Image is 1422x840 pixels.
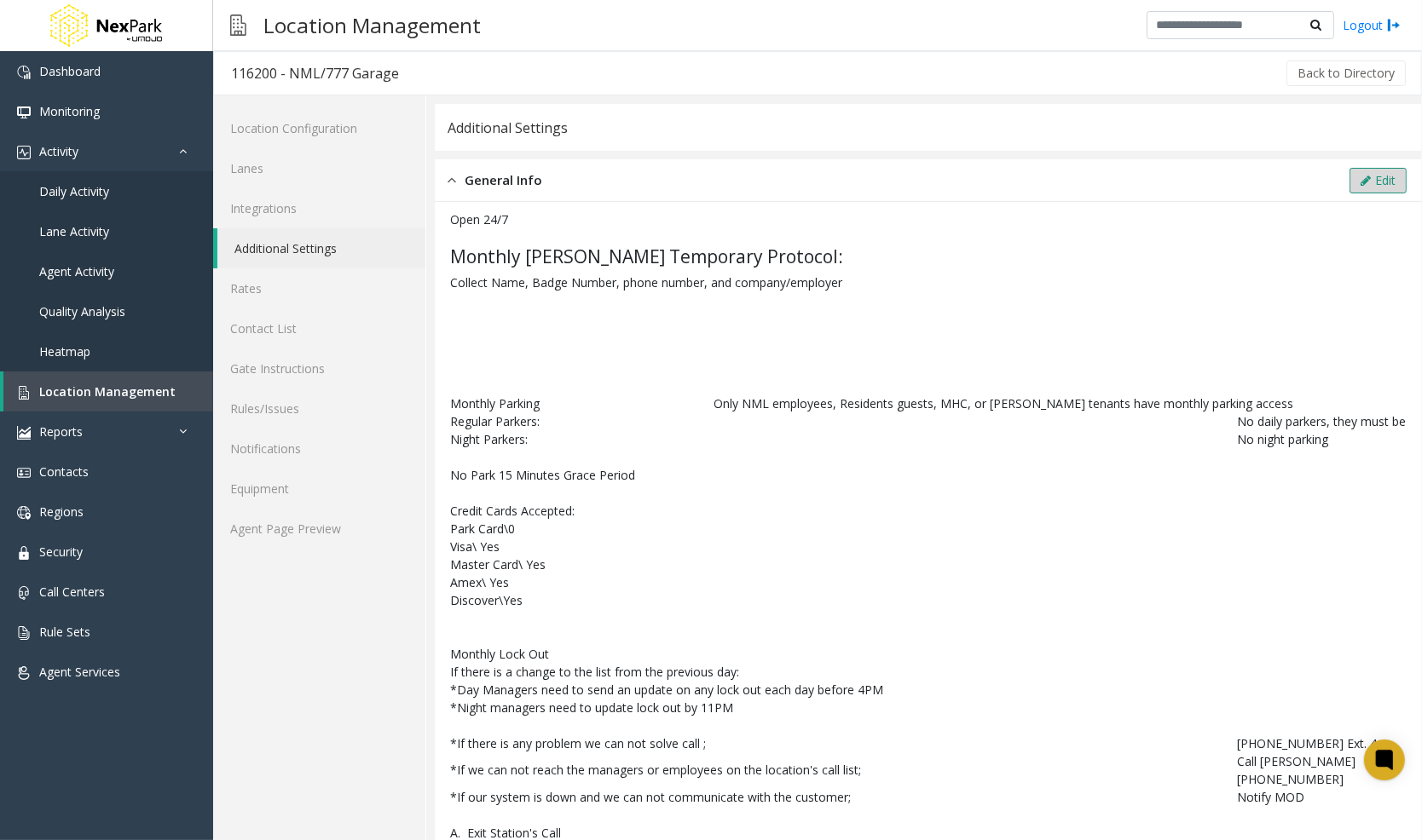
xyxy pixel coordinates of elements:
[213,469,425,509] a: Equipment
[17,466,31,480] img: 'icon'
[17,626,31,640] img: 'icon'
[17,586,31,600] img: 'icon'
[39,503,84,520] span: Regions
[17,66,31,79] img: 'icon'
[217,228,425,268] a: Additional Settings
[213,108,425,148] a: Location Configuration
[450,573,1237,591] td: Amex\ Yes
[450,412,1237,430] td: Regular Parkers:
[450,342,1229,358] b: on 7/20 please vend anyone who calls at the exit, entry gates will be raised and [PERSON_NAME] wi...
[39,183,109,199] span: Daily Activity
[450,246,1407,268] h4: Monthly [PERSON_NAME] Temporary Protocol:
[231,62,399,84] div: 116200 - NML/777 Garage
[465,170,542,190] span: General Info
[450,734,1237,752] td: *If there is any problem we can not solve call ;
[450,430,1237,448] td: Night Parkers:
[17,106,31,119] img: 'icon'
[450,308,636,336] span: MAINTENCE ALERT:
[39,343,90,360] span: Heatmap
[17,506,31,520] img: 'icon'
[213,429,425,469] a: Notifications
[1343,16,1401,34] a: Logout
[213,348,425,388] a: Gate Instructions
[448,117,568,139] div: Additional Settings
[450,645,1237,663] td: Monthly Lock Out
[1350,168,1407,193] button: Edit
[39,103,100,119] span: Monitoring
[17,386,31,400] img: 'icon'
[230,4,246,46] img: pageIcon
[213,308,425,348] a: Contact List
[213,268,425,308] a: Rates
[39,223,109,239] span: Lane Activity
[17,666,31,680] img: 'icon'
[450,699,1237,716] td: *Night managers need to update lock out by 11PM
[448,170,456,190] img: opened
[450,466,1237,484] td: No Park 15 Minutes Grace Period
[39,423,83,440] span: Reports
[213,148,425,188] a: Lanes
[3,371,213,411] a: Location Management
[39,664,120,680] span: Agent Services
[39,624,90,640] span: Rule Sets
[450,273,1407,291] p: Collect Name, Badge Number, phone number, and company/employer
[39,584,105,600] span: Call Centers
[39,143,78,159] span: Activity
[39,383,176,400] span: Location Management
[39,303,125,319] span: Quality Analysis
[17,546,31,560] img: 'icon'
[17,146,31,159] img: 'icon'
[1387,16,1401,34] img: logout
[213,188,425,228] a: Integrations
[213,388,425,429] a: Rules/Issues
[17,426,31,440] img: 'icon'
[213,509,425,549] a: Agent Page Preview
[1286,60,1406,86] button: Back to Directory
[39,263,114,279] span: Agent Activity
[450,788,1237,806] td: *If our system is down and we can not communicate with the customer;
[39,544,83,560] span: Security
[255,4,489,46] h3: Location Management
[450,210,1407,228] p: Open 24/7
[450,663,1237,681] td: If there is a change to the list from the previous day:
[450,681,1237,699] td: *Day Managers need to send an update on any lock out each day before 4PM
[39,63,101,79] span: Dashboard
[39,463,89,480] span: Contacts
[450,752,1237,788] td: *If we can not reach the managers or employees on the location's call list;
